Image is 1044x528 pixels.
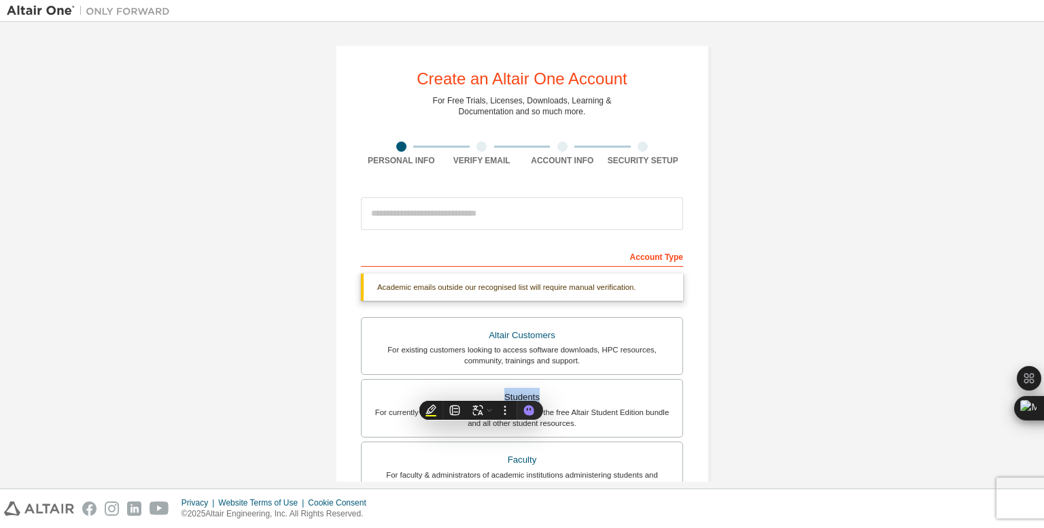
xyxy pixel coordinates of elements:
img: linkedin.svg [127,501,141,516]
div: Create an Altair One Account [417,71,627,87]
div: For currently enrolled students looking to access the free Altair Student Edition bundle and all ... [370,407,674,429]
div: Website Terms of Use [218,497,308,508]
div: Security Setup [603,155,684,166]
div: Altair Customers [370,326,674,345]
div: For existing customers looking to access software downloads, HPC resources, community, trainings ... [370,344,674,366]
div: Personal Info [361,155,442,166]
div: For Free Trials, Licenses, Downloads, Learning & Documentation and so much more. [433,95,612,117]
div: Verify Email [442,155,523,166]
div: Account Info [522,155,603,166]
div: Students [370,388,674,407]
div: For faculty & administrators of academic institutions administering students and accessing softwa... [370,469,674,491]
div: Cookie Consent [308,497,374,508]
div: Account Type [361,245,683,267]
img: facebook.svg [82,501,97,516]
div: Academic emails outside our recognised list will require manual verification. [361,274,683,301]
img: instagram.svg [105,501,119,516]
div: Faculty [370,450,674,469]
div: Privacy [181,497,218,508]
img: Altair One [7,4,177,18]
p: © 2025 Altair Engineering, Inc. All Rights Reserved. [181,508,375,520]
img: altair_logo.svg [4,501,74,516]
img: youtube.svg [150,501,169,516]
